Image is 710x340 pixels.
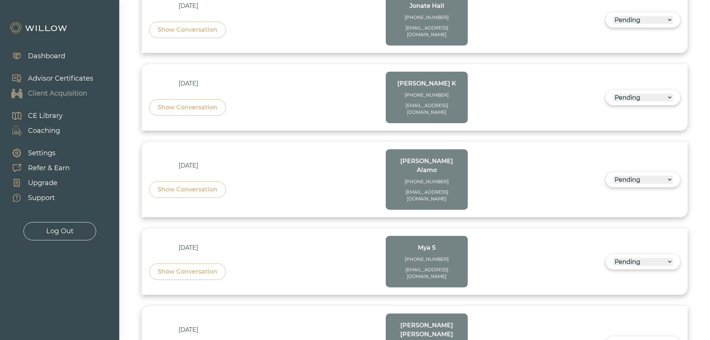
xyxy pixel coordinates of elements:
div: [PHONE_NUMBER] [393,92,460,99]
div: Show Conversation [158,103,217,112]
a: Upgrade [4,175,70,190]
div: Coaching [28,126,60,136]
img: Willow [9,22,69,34]
div: [EMAIL_ADDRESS][DOMAIN_NAME] [393,25,460,38]
a: Client Acquisition [4,86,93,101]
div: [PERSON_NAME] [PERSON_NAME] [393,321,460,339]
div: Settings [28,148,56,158]
div: Advisor Certificates [28,74,93,84]
div: [PERSON_NAME] K [393,79,460,88]
div: [EMAIL_ADDRESS][DOMAIN_NAME] [393,102,460,116]
div: Jonate Hall [393,1,460,10]
div: Client Acquisition [28,88,87,99]
div: [DATE] [149,325,228,334]
div: [PHONE_NUMBER] [393,178,460,185]
a: CE Library [4,108,63,123]
div: [PERSON_NAME] Alamo [393,157,460,175]
a: Advisor Certificates [4,71,93,86]
div: Refer & Earn [28,163,70,173]
div: [EMAIL_ADDRESS][DOMAIN_NAME] [393,189,460,202]
div: Log Out [46,226,73,236]
a: Refer & Earn [4,160,70,175]
div: Show Conversation [158,25,217,34]
div: Mya S [393,243,460,252]
div: CE Library [28,111,63,121]
a: Coaching [4,123,63,138]
div: [DATE] [149,243,228,252]
div: Dashboard [28,51,65,61]
div: [PHONE_NUMBER] [393,256,460,263]
div: Show Conversation [158,267,217,276]
a: Dashboard [4,49,65,63]
a: Settings [4,146,70,160]
div: [EMAIL_ADDRESS][DOMAIN_NAME] [393,266,460,280]
div: [DATE] [149,79,228,88]
div: Support [28,193,55,203]
div: [PHONE_NUMBER] [393,14,460,21]
div: Upgrade [28,178,57,188]
div: [DATE] [149,1,228,10]
div: Show Conversation [158,185,217,194]
div: [DATE] [149,161,228,170]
